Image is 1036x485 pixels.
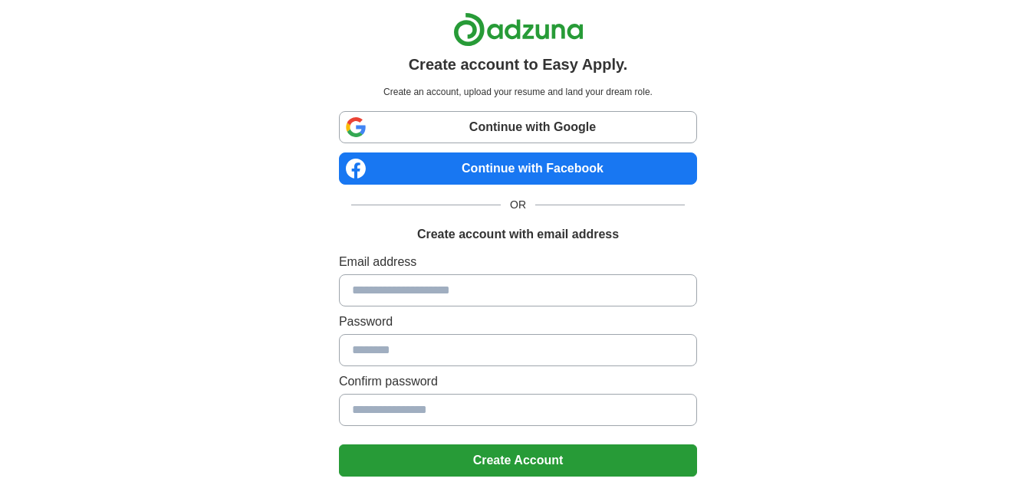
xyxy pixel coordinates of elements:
label: Password [339,313,697,331]
label: Confirm password [339,372,697,391]
h1: Create account to Easy Apply. [409,53,628,76]
a: Continue with Google [339,111,697,143]
p: Create an account, upload your resume and land your dream role. [342,85,694,99]
a: Continue with Facebook [339,152,697,185]
span: OR [501,197,535,213]
button: Create Account [339,444,697,477]
label: Email address [339,253,697,271]
img: Adzuna logo [453,12,584,47]
h1: Create account with email address [417,225,619,244]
